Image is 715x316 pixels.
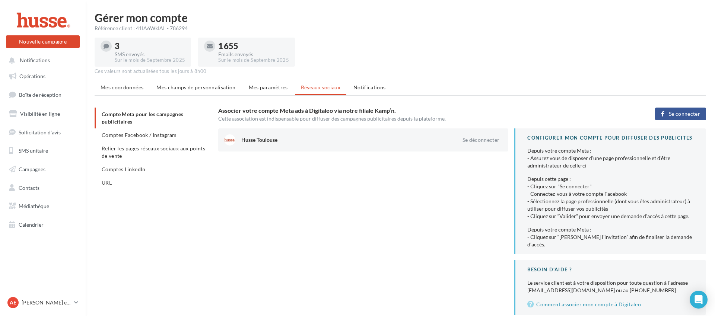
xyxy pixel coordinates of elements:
a: Boîte de réception [4,87,81,103]
a: Opérations [4,68,81,84]
a: SMS unitaire [4,143,81,159]
a: Visibilité en ligne [4,106,81,122]
button: Nouvelle campagne [6,35,80,48]
h3: Associer votre compte Meta ads à Digitaleo via notre filiale Kamp’n. [218,108,607,114]
span: Contacts [19,185,39,191]
span: Relier les pages réseaux sociaux aux points de vente [102,145,205,159]
span: URL [102,179,112,186]
div: Depuis votre compte Meta : - Cliquez sur “[PERSON_NAME] l’invitation” afin de finaliser la demand... [527,226,694,248]
div: 1 655 [218,42,289,50]
span: Campagnes [19,166,45,172]
div: Le service client est à votre disposition pour toute question à l’adresse [EMAIL_ADDRESS][DOMAIN_... [527,279,694,294]
span: Ae [10,299,16,306]
a: Campagnes [4,162,81,177]
span: Boîte de réception [19,92,61,98]
span: Visibilité en ligne [20,111,60,117]
a: Contacts [4,180,81,196]
div: CONFIGURER MON COMPTE POUR DIFFUSER DES PUBLICITES [527,134,694,141]
div: Sur le mois de Septembre 2025 [218,57,289,64]
div: Ces valeurs sont actualisées tous les jours à 8h00 [95,68,706,75]
span: Mes paramètres [249,84,288,90]
span: Calendrier [19,221,44,228]
button: Se déconnecter [460,135,503,144]
button: Se connecter [655,108,706,120]
div: BESOIN D'AIDE ? [527,266,694,273]
div: Depuis cette page : - Cliquez sur "Se connecter" - Connectez-vous à votre compte Facebook - Sélec... [527,175,694,220]
div: 3 [115,42,185,50]
span: Comptes Facebook / Instagram [102,132,177,138]
span: Opérations [19,73,45,79]
div: Cette association est indispensable pour diffuser des campagnes publicitaires depuis la plateforme. [218,115,607,122]
span: Médiathèque [19,203,49,209]
span: Comptes LinkedIn [102,166,146,172]
div: Husse Toulouse [241,136,443,144]
a: Sollicitation d'avis [4,125,81,140]
div: Open Intercom Messenger [690,291,708,309]
span: Mes champs de personnalisation [156,84,236,90]
p: [PERSON_NAME] et [PERSON_NAME] [22,299,71,306]
span: Notifications [20,57,50,64]
span: Se connecter [669,111,700,117]
span: Notifications [353,84,386,90]
a: Ae [PERSON_NAME] et [PERSON_NAME] [6,296,80,310]
span: SMS unitaire [19,147,48,154]
a: Comment associer mon compte à Digitaleo [527,300,694,309]
div: Référence client : 41IA6WkIAL - 786294 [95,25,706,32]
div: Depuis votre compte Meta : - Assurez vous de disposer d’une page professionnelle et d'être admini... [527,147,694,169]
span: Mes coordonnées [101,84,143,90]
span: Sollicitation d'avis [19,129,61,135]
a: Calendrier [4,217,81,233]
a: Médiathèque [4,198,81,214]
div: Emails envoyés [218,52,289,57]
h1: Gérer mon compte [95,12,706,23]
div: Sur le mois de Septembre 2025 [115,57,185,64]
div: SMS envoyés [115,52,185,57]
